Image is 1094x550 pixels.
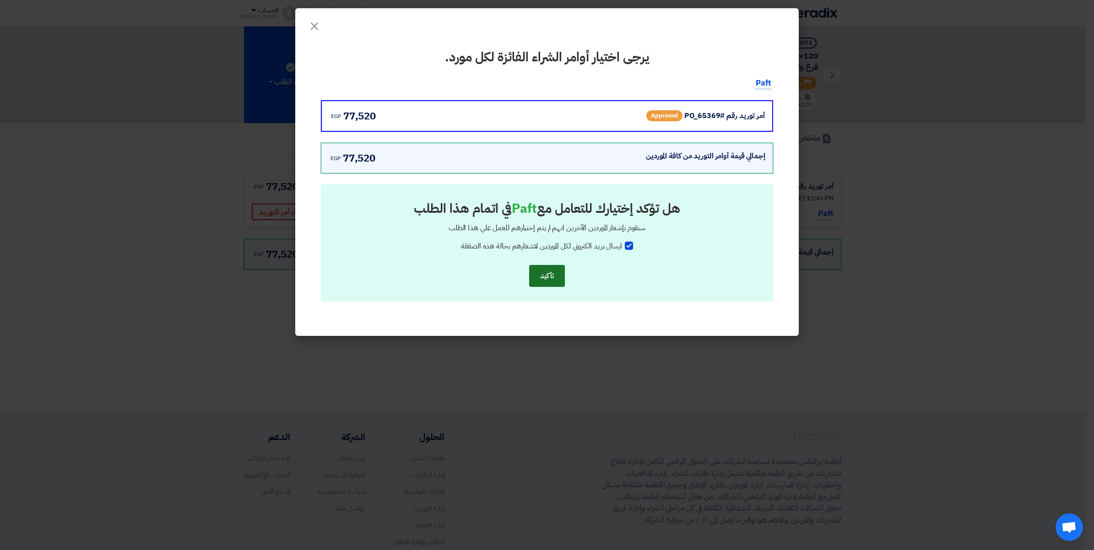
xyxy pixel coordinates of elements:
h2: يرجى اختيار أوامر الشراء الفائزة لكل مورد. [321,49,773,66]
span: 77,520 [343,151,375,166]
a: Open chat [1056,513,1083,541]
div: أمر توريد رقم #PO_65369 [684,110,765,121]
strong: Paft [512,199,537,218]
span: × [309,12,320,39]
span: 77,520 [343,108,376,124]
div: سنقوم بإشعار الموردين الآخرين انهم لم يتم إختيارهم للعمل علي هذا الطلب [336,222,758,233]
span: egp [330,154,341,162]
span: egp [331,112,341,120]
h2: هل تؤكد إختيارك للتعامل مع في اتمام هذا الطلب [340,200,754,218]
div: إجمالي قيمة أوامر التوريد من كافة الموردين [646,151,765,162]
button: Close [302,15,327,33]
span: ارسال بريد الكتروني لكل الموردين لاشعارهم بحالة هذه الصفقة [461,241,622,252]
p: Paft [756,77,771,90]
button: تأكيد [529,265,565,287]
span: Approved [646,110,682,121]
